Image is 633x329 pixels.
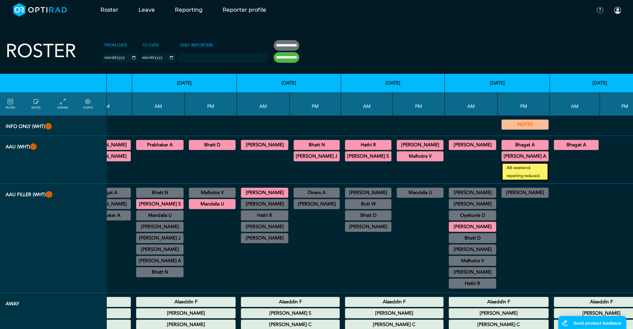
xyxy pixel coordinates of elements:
[397,151,443,161] div: CT Trauma & Urgent/MRI Trauma & Urgent 13:30 - 18:30
[294,140,340,150] div: CT Trauma & Urgent/MRI Trauma & Urgent 13:30 - 18:30
[241,297,340,307] div: Annual Leave 00:00 - 23:59
[241,199,288,209] div: General CT/General MRI/General XR 08:30 - 10:30
[83,98,93,110] a: collapse/expand expected points
[84,140,131,150] div: CT Trauma & Urgent/MRI Trauma & Urgent 13:30 - 18:30
[85,200,130,208] summary: [PERSON_NAME]
[13,3,67,17] img: brand-opti-rad-logos-blue-and-white-d2f68631ba2948856bd03f2d395fb146ddc8fb01b4b6e9315ea85fa773367...
[137,211,183,219] summary: Mandalia U
[341,92,393,116] th: AM
[136,188,184,198] div: US Interventional MSK 08:30 - 11:00
[397,140,443,150] div: CT Trauma & Urgent/MRI Trauma & Urgent 13:30 - 18:30
[136,267,184,277] div: CT Interventional MSK 11:00 - 12:00
[345,199,391,209] div: General CT/General MRI/General XR 08:00 - 13:00
[102,40,129,50] label: From date
[294,151,340,161] div: CT Trauma & Urgent/MRI Trauma & Urgent 13:30 - 18:30
[554,140,599,150] div: CT Trauma & Urgent/MRI Trauma & Urgent/General US 08:30 - 15:30
[449,256,496,266] div: General CT/General MRI/General XR 09:30 - 11:30
[450,245,495,254] summary: [PERSON_NAME]
[393,92,445,116] th: PM
[346,141,390,149] summary: Hathi R
[450,309,548,317] summary: [PERSON_NAME]
[290,92,341,116] th: PM
[242,189,287,197] summary: [PERSON_NAME]
[237,92,290,116] th: AM
[136,256,184,266] div: General CT/CT Gastrointestinal/MRI Gastrointestinal/General MRI/General XR 10:30 - 12:00
[345,210,391,220] div: CT Trauma & Urgent/MRI Trauma & Urgent 08:30 - 13:30
[189,188,236,198] div: CT Trauma & Urgent/MRI Trauma & Urgent 13:30 - 18:30
[445,74,550,92] th: [DATE]
[345,297,443,307] div: Annual Leave 00:00 - 23:59
[241,308,340,318] div: Sick Leave 00:00 - 23:59
[137,200,183,208] summary: [PERSON_NAME] S
[137,268,183,276] summary: Bhatt N
[189,199,236,209] div: CT Trauma & Urgent/MRI Trauma & Urgent 13:30 - 18:30
[397,188,443,198] div: CT Trauma & Urgent/MRI Trauma & Urgent 13:30 - 18:30
[85,211,130,219] summary: Prabhakar A
[295,189,339,197] summary: Divers A
[445,92,498,116] th: AM
[450,189,495,197] summary: [PERSON_NAME]
[503,121,548,129] summary: NOTES
[503,141,548,149] summary: Bhagat A
[346,152,390,160] summary: [PERSON_NAME] S
[136,199,184,209] div: CT Trauma & Urgent/MRI Trauma & Urgent 08:30 - 13:30
[450,280,495,288] summary: Hathi R
[137,257,183,265] summary: [PERSON_NAME] A
[137,309,235,317] summary: [PERSON_NAME]
[136,222,184,232] div: US Head & Neck/US Interventional H&N 09:15 - 12:15
[132,74,237,92] th: [DATE]
[503,152,548,160] summary: [PERSON_NAME] A
[137,141,183,149] summary: Prabhakar A
[345,188,391,198] div: CD role 07:00 - 13:00
[242,309,339,317] summary: [PERSON_NAME] S
[132,92,185,116] th: AM
[346,321,442,329] summary: [PERSON_NAME] C
[179,54,212,60] input: null
[450,298,548,306] summary: Alaeddin F
[346,211,390,219] summary: Bhatt D
[295,152,339,160] summary: [PERSON_NAME] J
[137,234,183,242] summary: [PERSON_NAME] J
[189,140,236,150] div: CT Trauma & Urgent/MRI Trauma & Urgent 13:30 - 18:30
[502,140,549,150] div: CT Trauma & Urgent/MRI Trauma & Urgent 13:30 - 18:30
[84,210,131,220] div: CT Cardiac 13:30 - 17:00
[450,257,495,265] summary: Malhotra V
[449,279,496,289] div: General CT 11:00 - 12:00
[450,211,495,219] summary: Oyekunle D
[137,245,183,254] summary: [PERSON_NAME]
[450,141,495,149] summary: [PERSON_NAME]
[241,222,288,232] div: General CT/General MRI/General XR 10:00 - 13:30
[346,200,390,208] summary: Butt W
[503,189,548,197] summary: [PERSON_NAME]
[136,308,236,318] div: Annual Leave 00:00 - 23:59
[346,223,390,231] summary: [PERSON_NAME]
[6,98,15,110] a: FILTERS
[346,309,442,317] summary: [PERSON_NAME]
[449,222,496,232] div: CT Trauma & Urgent/MRI Trauma & Urgent 08:30 - 13:30
[137,223,183,231] summary: [PERSON_NAME]
[242,211,287,219] summary: Hathi R
[341,74,445,92] th: [DATE]
[137,189,183,197] summary: Bhatt N
[242,141,287,149] summary: [PERSON_NAME]
[190,141,235,149] summary: Bhatt D
[449,308,549,318] div: Maternity Leave 00:00 - 23:59
[345,140,391,150] div: CT Trauma & Urgent/MRI Trauma & Urgent 08:30 - 13:30
[85,189,130,197] summary: Bhagat A
[84,151,131,161] div: CT Trauma & Urgent/MRI Trauma & Urgent 13:30 - 18:30
[345,151,391,161] div: CT Trauma & Urgent/MRI Trauma & Urgent 08:30 - 13:30
[294,199,340,209] div: General CT/General MRI/General XR 13:30 - 18:30
[84,188,131,198] div: US Interventional H&N 13:30 - 16:30
[555,141,598,149] summary: Bhagat A
[241,188,288,198] div: CT Trauma & Urgent/MRI Trauma & Urgent 08:30 - 13:30
[449,297,549,307] div: Annual Leave 00:00 - 23:59
[242,298,339,306] summary: Alaeddin F
[449,267,496,277] div: General CT/General MRI/General XR 10:30 - 14:00
[346,298,442,306] summary: Alaeddin F
[450,200,495,208] summary: [PERSON_NAME]
[242,234,287,242] summary: [PERSON_NAME]
[242,223,287,231] summary: [PERSON_NAME]
[241,210,288,220] div: US General Paediatric 09:30 - 13:00
[190,189,235,197] summary: Malhotra V
[449,140,496,150] div: CT Trauma & Urgent/MRI Trauma & Urgent 08:30 - 13:30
